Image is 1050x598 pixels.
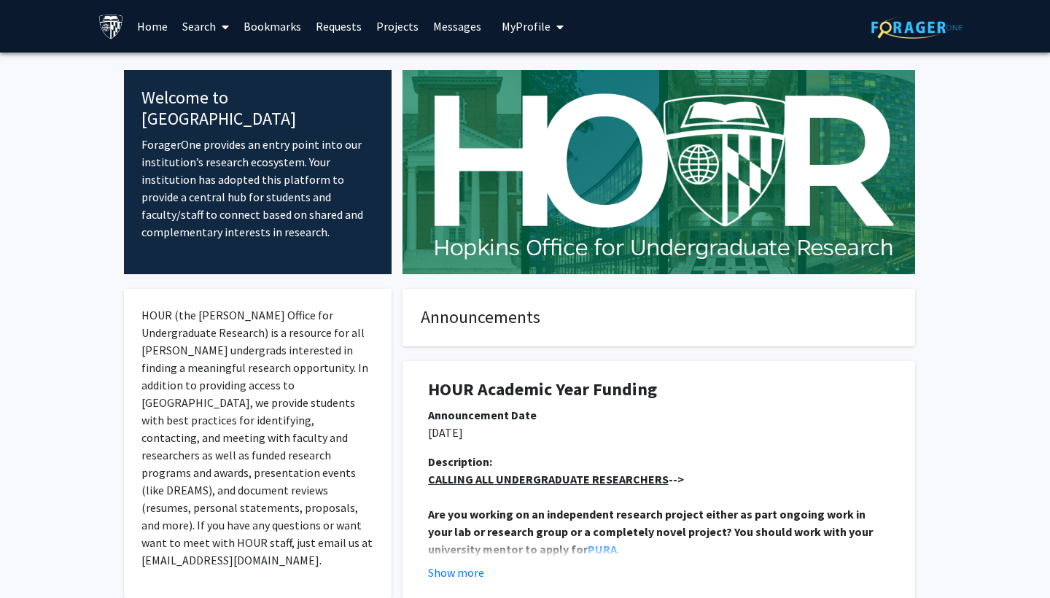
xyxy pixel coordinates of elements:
[141,88,374,130] h4: Welcome to [GEOGRAPHIC_DATA]
[428,379,890,400] h1: HOUR Academic Year Funding
[175,1,236,52] a: Search
[98,14,124,39] img: Johns Hopkins University Logo
[428,507,875,556] strong: Are you working on an independent research project either as part ongoing work in your lab or res...
[402,70,915,274] img: Cover Image
[130,1,175,52] a: Home
[428,505,890,558] p: .
[588,542,617,556] a: PURA
[428,406,890,424] div: Announcement Date
[11,532,62,587] iframe: Chat
[141,136,374,241] p: ForagerOne provides an entry point into our institution’s research ecosystem. Your institution ha...
[426,1,489,52] a: Messages
[421,307,897,328] h4: Announcements
[428,424,890,441] p: [DATE]
[236,1,308,52] a: Bookmarks
[141,306,374,569] p: HOUR (the [PERSON_NAME] Office for Undergraduate Research) is a resource for all [PERSON_NAME] un...
[428,564,484,581] button: Show more
[308,1,369,52] a: Requests
[502,19,551,34] span: My Profile
[428,472,684,486] strong: -->
[428,453,890,470] div: Description:
[369,1,426,52] a: Projects
[871,16,962,39] img: ForagerOne Logo
[428,472,669,486] u: CALLING ALL UNDERGRADUATE RESEARCHERS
